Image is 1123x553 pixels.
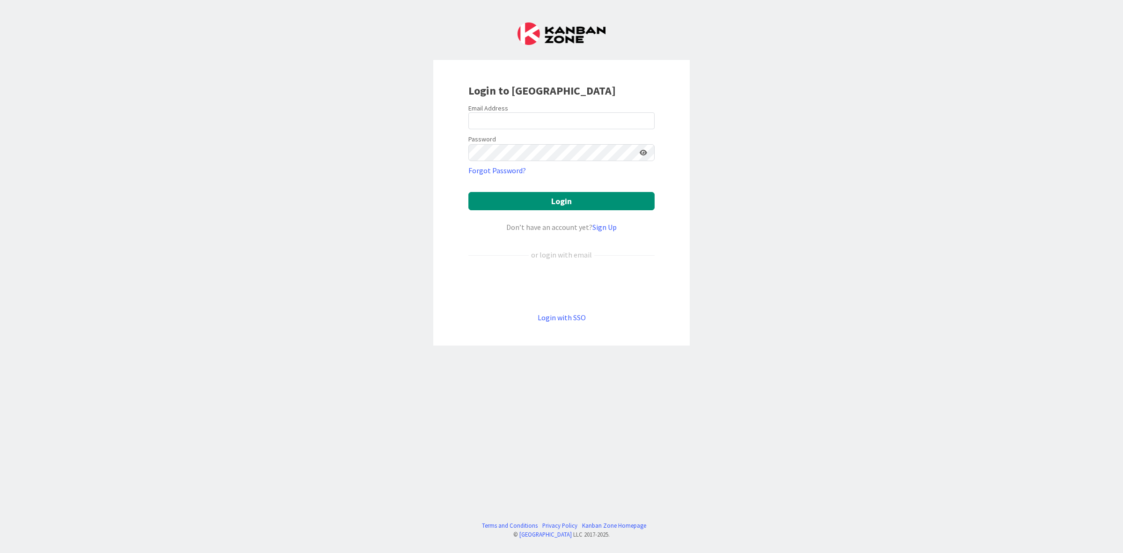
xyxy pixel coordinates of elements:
[468,134,496,144] label: Password
[477,530,646,539] div: © LLC 2017- 2025 .
[518,22,605,45] img: Kanban Zone
[482,521,538,530] a: Terms and Conditions
[468,83,616,98] b: Login to [GEOGRAPHIC_DATA]
[529,249,594,260] div: or login with email
[639,115,650,126] keeper-lock: Open Keeper Popup
[464,276,659,296] iframe: Sign in with Google Button
[468,104,508,112] label: Email Address
[542,521,577,530] a: Privacy Policy
[468,221,655,233] div: Don’t have an account yet?
[468,192,655,210] button: Login
[519,531,572,538] a: [GEOGRAPHIC_DATA]
[468,165,526,176] a: Forgot Password?
[582,521,646,530] a: Kanban Zone Homepage
[592,222,617,232] a: Sign Up
[538,313,586,322] a: Login with SSO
